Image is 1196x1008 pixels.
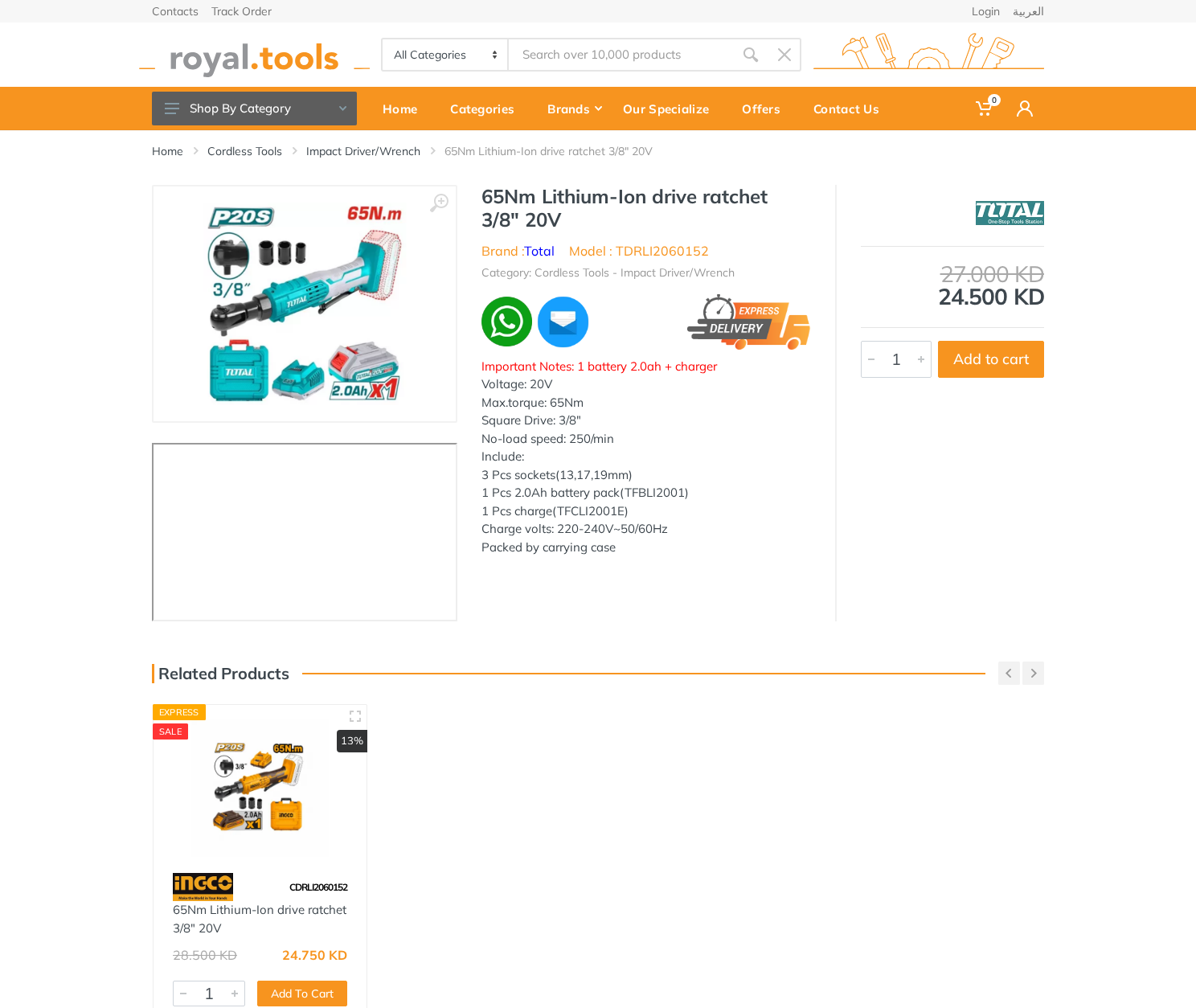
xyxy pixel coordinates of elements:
[481,375,811,556] div: Voltage: 20V Max.torque: 65Nm Square Drive: 3/8" No-load speed: 250/min Include: 3 Pcs sockets(13...
[481,264,735,281] li: Category: Cordless Tools - Impact Driver/Wrench
[972,6,1000,17] a: Login
[282,949,347,961] div: 24.750 KD
[861,263,1044,308] div: 24.500 KD
[731,87,802,130] a: Offers
[306,143,420,159] a: Impact Driver/Wrench
[152,92,357,125] button: Shop By Category
[152,143,183,159] a: Home
[524,243,555,259] a: Total
[152,664,289,683] h3: Related Products
[371,92,439,125] div: Home
[203,203,406,405] img: Royal Tools - 65Nm Lithium-Ion drive ratchet 3/8
[371,87,439,130] a: Home
[481,185,811,232] h1: 65Nm Lithium-Ion drive ratchet 3/8" 20V
[861,263,1044,285] div: 27.000 KD
[569,241,709,260] li: Model : TDRLI2060152
[173,873,233,901] img: 91.webp
[173,949,237,961] div: 28.500 KD
[439,92,536,125] div: Categories
[612,92,731,125] div: Our Specialize
[139,33,370,77] img: royal.tools Logo
[439,87,536,130] a: Categories
[976,193,1044,233] img: Total
[965,87,1006,130] a: 0
[152,6,199,17] a: Contacts
[152,143,1044,159] nav: breadcrumb
[153,704,206,720] div: Express
[612,87,731,130] a: Our Specialize
[509,38,734,72] input: Site search
[813,33,1044,77] img: royal.tools Logo
[337,730,367,752] div: 13%
[802,87,901,130] a: Contact Us
[173,902,346,936] a: 65Nm Lithium-Ion drive ratchet 3/8" 20V
[211,6,272,17] a: Track Order
[289,881,347,893] span: CDRLI2060152
[383,39,509,70] select: Category
[731,92,802,125] div: Offers
[481,297,532,347] img: wa.webp
[1013,6,1044,17] a: العربية
[207,143,282,159] a: Cordless Tools
[535,294,591,350] img: ma.webp
[536,92,612,125] div: Brands
[687,294,811,350] img: express.png
[481,241,555,260] li: Brand :
[938,341,1044,378] button: Add to cart
[444,143,677,159] li: 65Nm Lithium-Ion drive ratchet 3/8" 20V
[481,359,717,374] span: Important Notes: 1 battery 2.0ah + charger
[153,723,188,740] div: SALE
[257,981,347,1006] button: Add To Cart
[988,94,1001,106] span: 0
[168,719,352,857] img: Royal Tools - 65Nm Lithium-Ion drive ratchet 3/8
[802,92,901,125] div: Contact Us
